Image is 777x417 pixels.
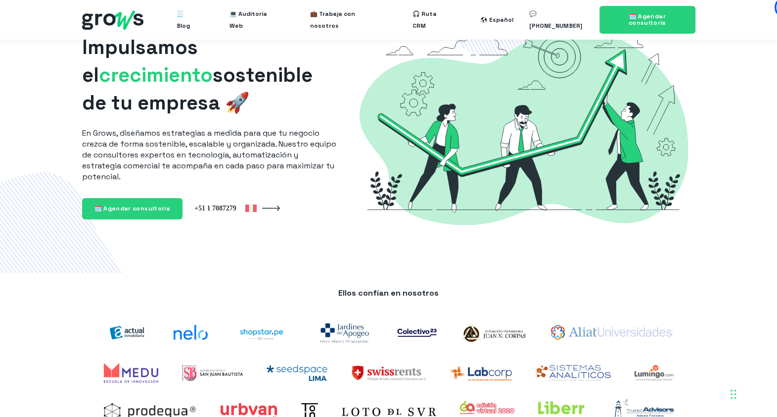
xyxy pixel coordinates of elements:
img: shoptarpe [231,321,292,344]
iframe: Chat Widget [728,369,777,417]
a: 🗓️ Agendar consultoría [599,6,695,34]
span: crecimiento [99,62,213,88]
div: Widget de chat [728,369,777,417]
h1: Impulsamos el sostenible de tu empresa 🚀 [82,34,336,117]
img: UPSJB [182,365,243,381]
img: Grows-Growth-Marketing-Hacking-Hubspot [352,12,695,241]
img: actual-inmobiliaria [104,319,150,346]
div: Español [489,14,513,26]
img: Lumingo [635,365,674,381]
img: nelo [174,325,208,340]
img: Labcorp [450,365,512,381]
img: Grows Perú [194,204,257,212]
a: 💻 Auditoría Web [229,4,278,36]
img: aliat-universidades [551,325,673,340]
a: 💬 [PHONE_NUMBER] [529,4,587,36]
img: Loto del sur [342,408,436,416]
img: Sistemas analíticos [536,365,611,381]
a: 💼 Trabaja con nosotros [310,4,381,36]
span: 🗓️ Agendar consultoría [629,12,666,27]
img: SwissRents [351,365,426,381]
a: 🧾 Blog [177,4,197,36]
a: 🎧 Ruta CRM [412,4,449,36]
img: Medu Academy [104,363,158,383]
a: 🗓️ Agendar consultoría [82,198,183,219]
img: jardines-del-apogeo [316,317,373,347]
div: Arrastrar [731,379,736,409]
img: co23 [397,328,437,337]
p: Ellos confían en nosotros [92,288,686,299]
img: grows - hubspot [82,10,143,30]
img: Seedspace Lima [267,365,327,381]
img: logo-Corpas [460,321,527,344]
span: 🗓️ Agendar consultoría [94,205,171,212]
p: En Grows, diseñamos estrategias a medida para que tu negocio crezca de forma sostenible, escalabl... [82,128,336,182]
